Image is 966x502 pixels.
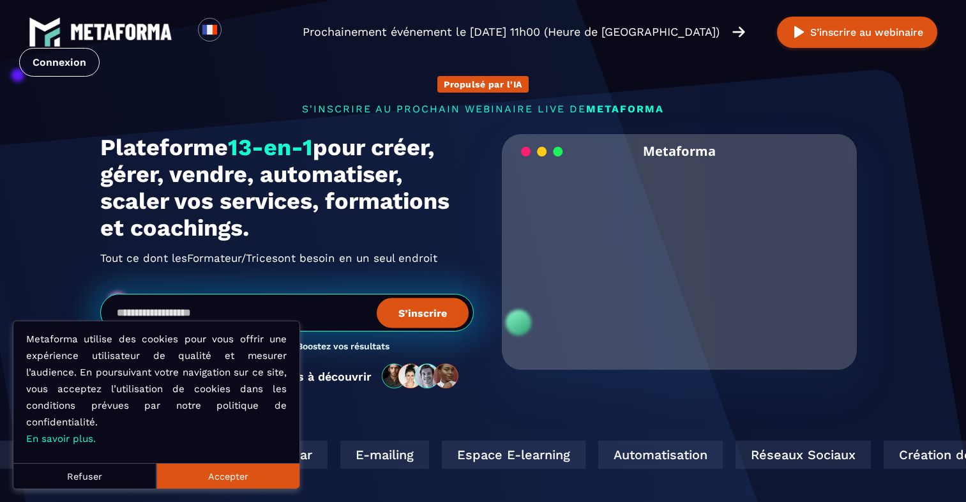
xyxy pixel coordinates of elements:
[791,24,807,40] img: play
[232,24,242,40] input: Search for option
[70,24,172,40] img: logo
[377,298,469,328] button: S’inscrire
[441,441,584,469] div: Espace E-learning
[732,25,745,39] img: arrow-right
[202,22,218,38] img: fr
[100,248,474,268] h2: Tout ce dont les ont besoin en un seul endroit
[19,48,100,77] a: Connexion
[643,134,716,168] h2: Metaforma
[378,363,464,390] img: community-people
[245,441,326,469] div: Webinar
[511,168,848,336] video: Your browser does not support the video tag.
[29,16,61,48] img: logo
[13,463,156,489] button: Refuser
[597,441,721,469] div: Automatisation
[222,18,253,46] div: Search for option
[303,23,720,41] p: Prochainement événement le [DATE] 11h00 (Heure de [GEOGRAPHIC_DATA])
[521,146,563,158] img: loading
[26,433,96,445] a: En savoir plus.
[100,134,474,241] h1: Plateforme pour créer, gérer, vendre, automatiser, scaler vos services, formations et coachings.
[26,331,287,447] p: Metaforma utilise des cookies pour vous offrir une expérience utilisateur de qualité et mesurer l...
[156,463,299,489] button: Accepter
[100,103,866,115] p: s'inscrire au prochain webinaire live de
[339,441,428,469] div: E-mailing
[734,441,870,469] div: Réseaux Sociaux
[777,17,937,48] button: S’inscrire au webinaire
[187,248,278,268] span: Formateur/Trices
[297,341,389,353] h3: Boostez vos résultats
[586,103,664,115] span: METAFORMA
[228,134,313,161] span: 13-en-1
